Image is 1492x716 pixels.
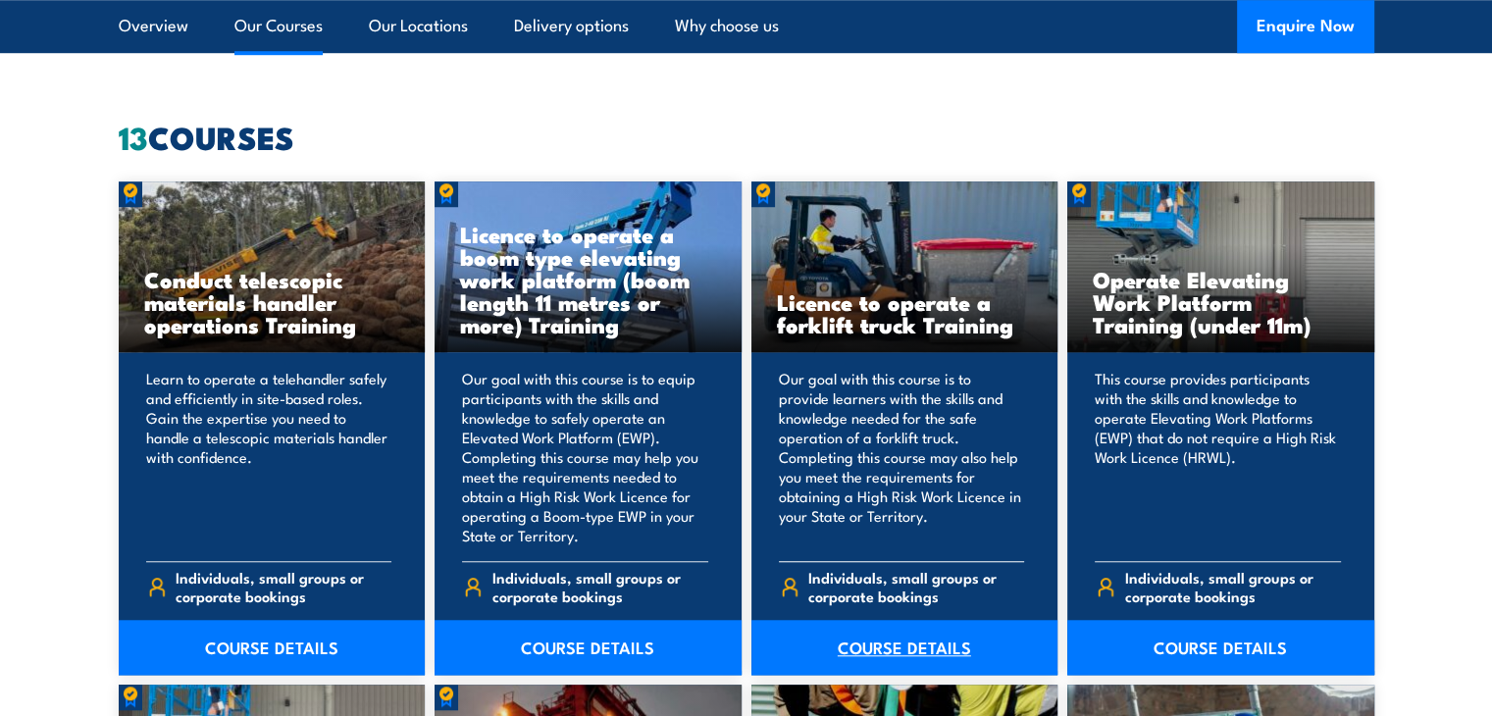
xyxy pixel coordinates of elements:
[462,369,708,545] p: Our goal with this course is to equip participants with the skills and knowledge to safely operat...
[146,369,392,545] p: Learn to operate a telehandler safely and efficiently in site-based roles. Gain the expertise you...
[751,620,1058,675] a: COURSE DETAILS
[435,620,742,675] a: COURSE DETAILS
[777,290,1033,335] h3: Licence to operate a forklift truck Training
[492,568,708,605] span: Individuals, small groups or corporate bookings
[144,268,400,335] h3: Conduct telescopic materials handler operations Training
[176,568,391,605] span: Individuals, small groups or corporate bookings
[1093,268,1349,335] h3: Operate Elevating Work Platform Training (under 11m)
[460,223,716,335] h3: Licence to operate a boom type elevating work platform (boom length 11 metres or more) Training
[779,369,1025,545] p: Our goal with this course is to provide learners with the skills and knowledge needed for the saf...
[119,112,148,161] strong: 13
[1095,369,1341,545] p: This course provides participants with the skills and knowledge to operate Elevating Work Platfor...
[119,620,426,675] a: COURSE DETAILS
[808,568,1024,605] span: Individuals, small groups or corporate bookings
[1125,568,1341,605] span: Individuals, small groups or corporate bookings
[1067,620,1374,675] a: COURSE DETAILS
[119,123,1374,150] h2: COURSES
